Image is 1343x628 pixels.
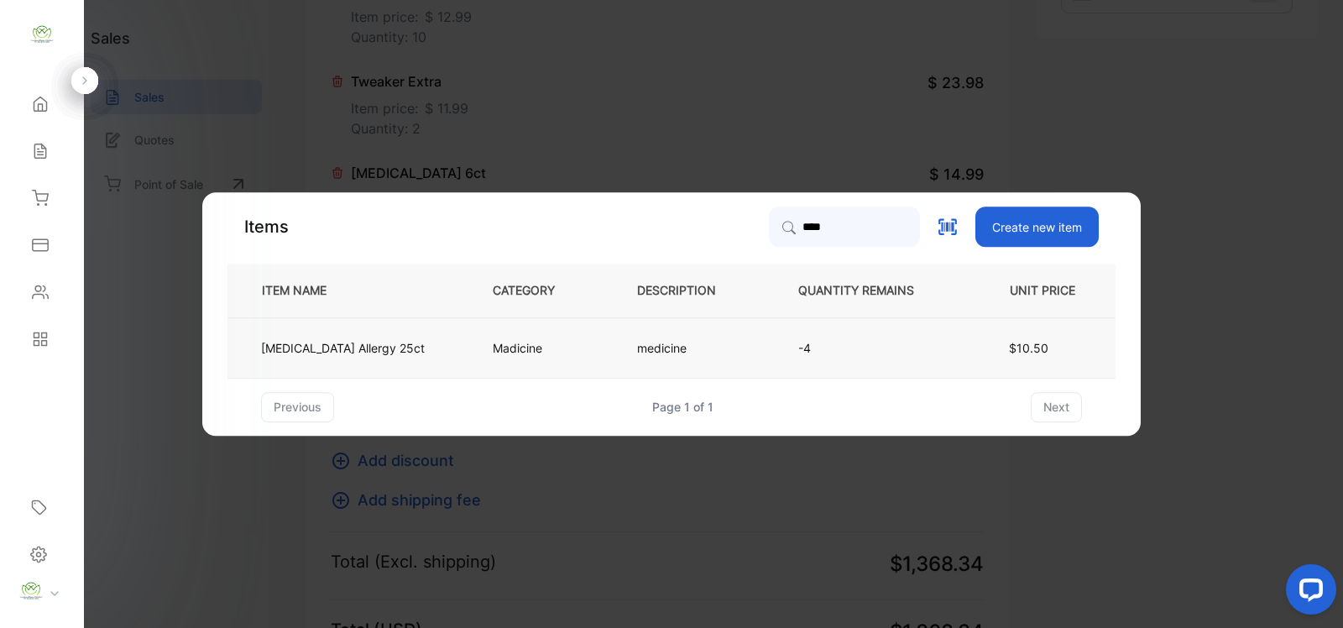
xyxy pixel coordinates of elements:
[244,214,289,239] p: Items
[18,578,44,604] img: profile
[493,339,542,357] p: Madicine
[652,398,713,416] div: Page 1 of 1
[261,392,334,422] button: previous
[493,282,582,300] p: CATEGORY
[975,207,1099,247] button: Create new item
[1031,392,1082,422] button: next
[261,339,425,357] p: [MEDICAL_DATA] Allergy 25ct
[798,339,941,357] p: -4
[637,282,743,300] p: DESCRIPTION
[29,22,55,47] img: logo
[637,339,687,357] p: medicine
[1272,557,1343,628] iframe: LiveChat chat widget
[798,282,941,300] p: QUANTITY REMAINS
[255,282,353,300] p: ITEM NAME
[996,282,1088,300] p: UNIT PRICE
[1009,341,1048,355] span: $10.50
